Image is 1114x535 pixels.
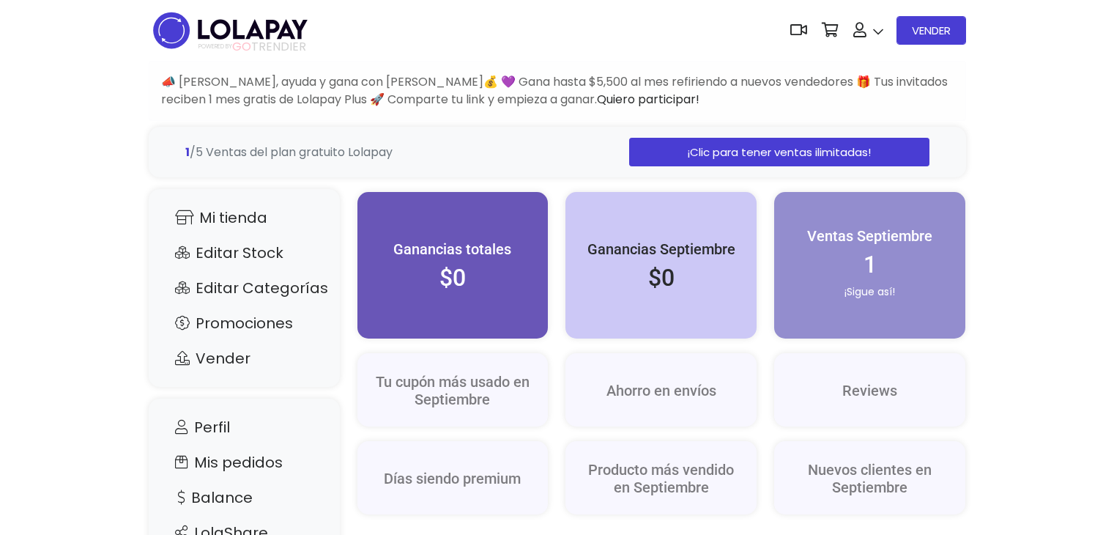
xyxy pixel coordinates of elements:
[629,138,929,166] a: ¡Clic para tener ventas ilimitadas!
[896,16,966,45] a: VENDER
[789,284,951,300] p: ¡Sigue así!
[789,461,951,496] h5: Nuevos clientes en Septiembre
[789,382,951,399] h5: Reviews
[580,461,742,496] h5: Producto más vendido en Septiembre
[163,309,325,337] a: Promociones
[372,373,534,408] h5: Tu cupón más usado en Septiembre
[372,264,534,292] h2: $0
[198,40,306,53] span: TRENDIER
[149,7,312,53] img: logo
[163,344,325,372] a: Vender
[163,274,325,302] a: Editar Categorías
[163,484,325,512] a: Balance
[580,382,742,399] h5: Ahorro en envíos
[789,227,951,245] h5: Ventas Septiembre
[789,251,951,278] h2: 1
[580,240,742,258] h5: Ganancias Septiembre
[198,43,232,51] span: POWERED BY
[163,449,325,476] a: Mis pedidos
[597,91,699,108] a: Quiero participar!
[161,73,948,108] span: 📣 [PERSON_NAME], ayuda y gana con [PERSON_NAME]💰 💜 Gana hasta $5,500 al mes refiriendo a nuevos v...
[580,264,742,292] h2: $0
[372,240,534,258] h5: Ganancias totales
[163,204,325,232] a: Mi tienda
[185,144,393,160] span: /5 Ventas del plan gratuito Lolapay
[163,413,325,441] a: Perfil
[185,144,190,160] strong: 1
[163,239,325,267] a: Editar Stock
[372,470,534,487] h5: Días siendo premium
[232,38,251,55] span: GO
